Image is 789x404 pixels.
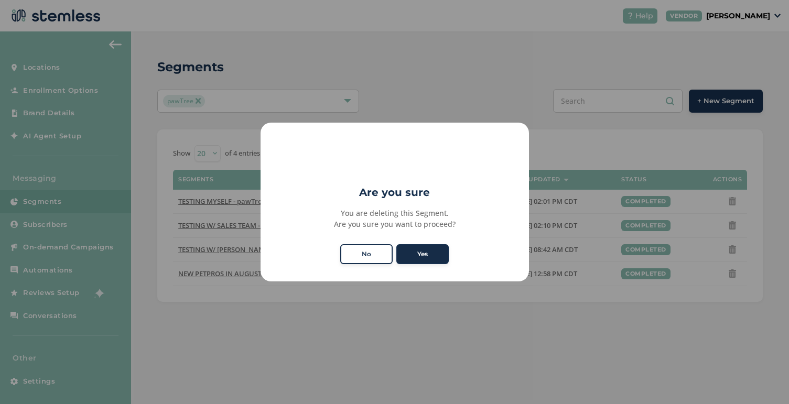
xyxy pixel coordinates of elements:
h2: Are you sure [261,184,529,200]
button: Yes [396,244,449,264]
button: No [340,244,393,264]
div: You are deleting this Segment. Are you sure you want to proceed? [272,208,517,230]
iframe: Chat Widget [737,354,789,404]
